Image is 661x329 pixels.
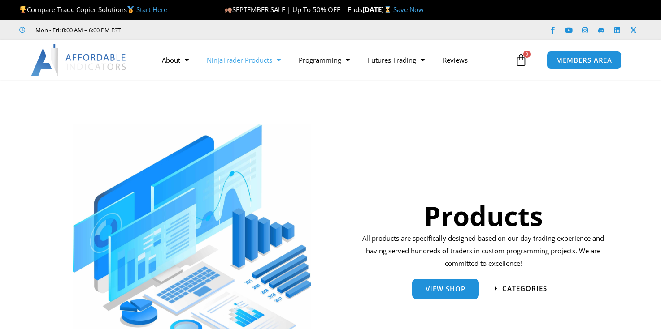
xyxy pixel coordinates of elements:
[153,50,198,70] a: About
[502,285,547,292] span: categories
[412,279,479,299] a: View Shop
[225,5,362,14] span: SEPTEMBER SALE | Up To 50% OFF | Ends
[501,47,541,73] a: 0
[133,26,268,34] iframe: Customer reviews powered by Trustpilot
[136,5,167,14] a: Start Here
[393,5,424,14] a: Save Now
[426,286,465,292] span: View Shop
[362,5,393,14] strong: [DATE]
[153,50,513,70] nav: Menu
[19,5,167,14] span: Compare Trade Copier Solutions
[523,51,531,58] span: 0
[359,197,607,235] h1: Products
[20,6,26,13] img: 🏆
[495,285,547,292] a: categories
[127,6,134,13] img: 🥇
[547,51,622,69] a: MEMBERS AREA
[31,44,127,76] img: LogoAI | Affordable Indicators – NinjaTrader
[434,50,477,70] a: Reviews
[290,50,359,70] a: Programming
[198,50,290,70] a: NinjaTrader Products
[225,6,232,13] img: 🍂
[33,25,121,35] span: Mon - Fri: 8:00 AM – 6:00 PM EST
[359,232,607,270] p: All products are specifically designed based on our day trading experience and having served hund...
[556,57,612,64] span: MEMBERS AREA
[359,50,434,70] a: Futures Trading
[384,6,391,13] img: ⌛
